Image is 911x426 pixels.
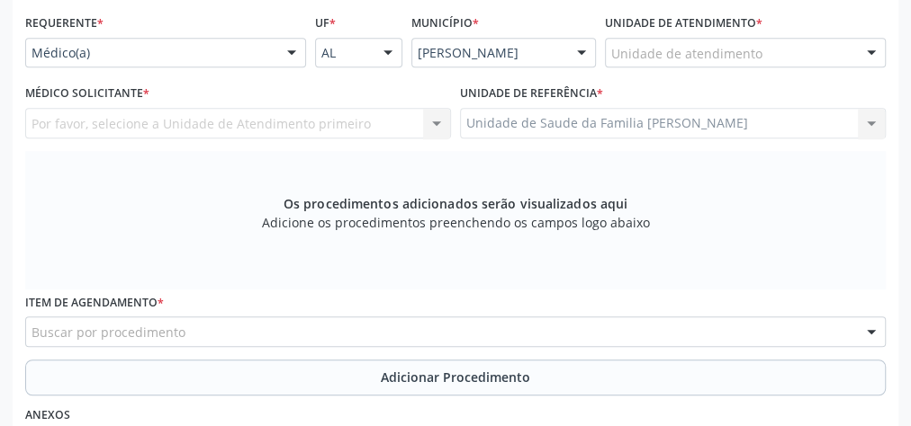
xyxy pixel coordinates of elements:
[25,289,164,317] label: Item de agendamento
[460,80,603,108] label: Unidade de referência
[381,368,530,386] span: Adicionar Procedimento
[25,359,886,395] button: Adicionar Procedimento
[25,10,104,38] label: Requerente
[411,10,479,38] label: Município
[605,10,762,38] label: Unidade de atendimento
[611,44,762,63] span: Unidade de atendimento
[284,194,627,213] span: Os procedimentos adicionados serão visualizados aqui
[32,323,185,342] span: Buscar por procedimento
[25,80,149,108] label: Médico Solicitante
[315,10,336,38] label: UF
[262,213,650,232] span: Adicione os procedimentos preenchendo os campos logo abaixo
[321,44,365,62] span: AL
[418,44,559,62] span: [PERSON_NAME]
[32,44,269,62] span: Médico(a)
